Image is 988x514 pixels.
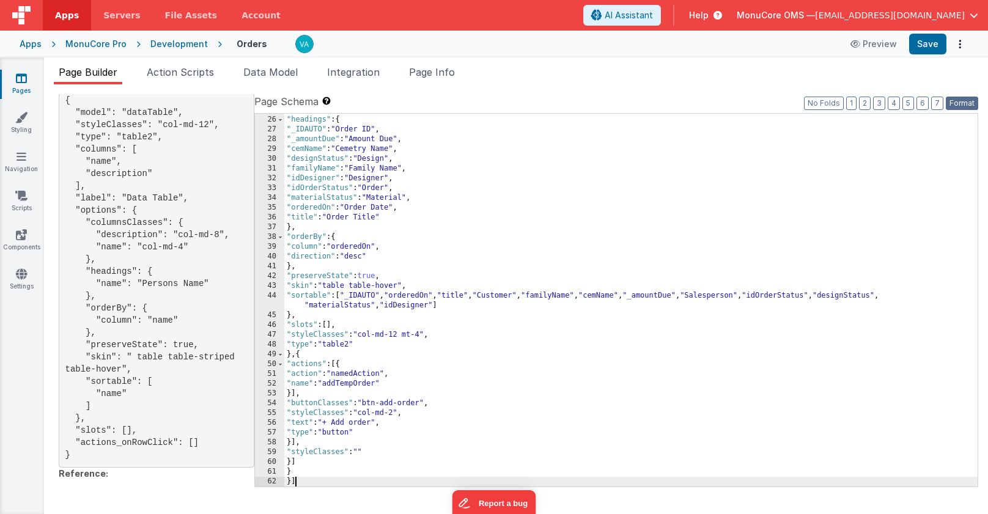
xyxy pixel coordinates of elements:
[103,9,140,21] span: Servers
[255,438,284,447] div: 58
[888,97,900,110] button: 4
[583,5,661,26] button: AI Assistant
[255,379,284,389] div: 52
[237,39,267,48] h4: Orders
[20,38,42,50] div: Apps
[859,97,871,110] button: 2
[59,89,254,468] pre: { "model": "dataTable", "styleClasses": "col-md-12", "type": "table2", "columns": [ "name", "desc...
[255,447,284,457] div: 59
[409,66,455,78] span: Page Info
[804,97,844,110] button: No Folds
[902,97,914,110] button: 5
[255,291,284,310] div: 44
[255,467,284,477] div: 61
[951,35,968,53] button: Options
[59,66,117,78] span: Page Builder
[255,418,284,428] div: 56
[255,174,284,183] div: 32
[255,359,284,369] div: 50
[165,9,218,21] span: File Assets
[255,428,284,438] div: 57
[243,66,298,78] span: Data Model
[255,457,284,467] div: 60
[737,9,815,21] span: MonuCore OMS —
[255,330,284,340] div: 47
[255,262,284,271] div: 41
[255,222,284,232] div: 37
[255,164,284,174] div: 31
[255,115,284,125] div: 26
[296,35,313,53] img: d97663ceb9b5fe134a022c3e0b4ea6c6
[815,9,965,21] span: [EMAIL_ADDRESS][DOMAIN_NAME]
[327,66,380,78] span: Integration
[255,369,284,379] div: 51
[59,468,108,479] strong: Reference:
[254,94,319,109] span: Page Schema
[255,252,284,262] div: 40
[255,320,284,330] div: 46
[255,408,284,418] div: 55
[65,38,127,50] div: MonuCore Pro
[946,97,978,110] button: Format
[55,9,79,21] span: Apps
[255,154,284,164] div: 30
[605,9,653,21] span: AI Assistant
[909,34,946,54] button: Save
[916,97,929,110] button: 6
[846,97,857,110] button: 1
[255,125,284,134] div: 27
[255,350,284,359] div: 49
[255,389,284,398] div: 53
[255,203,284,213] div: 35
[255,242,284,252] div: 39
[255,398,284,408] div: 54
[689,9,709,21] span: Help
[147,66,214,78] span: Action Scripts
[255,232,284,242] div: 38
[255,477,284,486] div: 62
[255,310,284,320] div: 45
[931,97,943,110] button: 7
[737,9,978,21] button: MonuCore OMS — [EMAIL_ADDRESS][DOMAIN_NAME]
[255,281,284,291] div: 43
[255,144,284,154] div: 29
[255,271,284,281] div: 42
[255,213,284,222] div: 36
[150,38,208,50] div: Development
[255,134,284,144] div: 28
[255,183,284,193] div: 33
[873,97,885,110] button: 3
[255,340,284,350] div: 48
[843,34,904,54] button: Preview
[255,193,284,203] div: 34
